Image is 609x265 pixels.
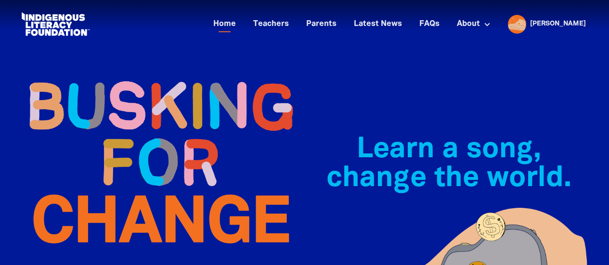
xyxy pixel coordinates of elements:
[414,16,445,32] a: FAQs
[326,137,571,192] span: Learn a song, change the world.
[207,16,242,32] a: Home
[247,16,295,32] a: Teachers
[348,16,408,32] a: Latest News
[530,21,586,27] a: [PERSON_NAME]
[300,16,342,32] a: Parents
[451,16,496,32] a: About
